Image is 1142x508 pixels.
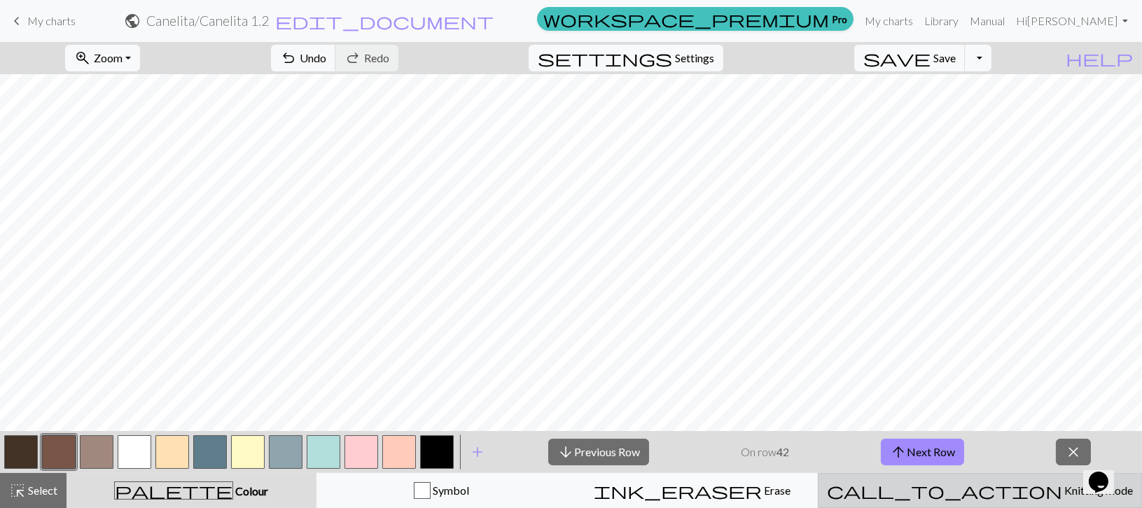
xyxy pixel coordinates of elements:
[65,45,140,71] button: Zoom
[316,473,567,508] button: Symbol
[538,48,672,68] span: settings
[548,439,649,465] button: Previous Row
[431,484,469,497] span: Symbol
[26,484,57,497] span: Select
[854,45,966,71] button: Save
[567,473,818,508] button: Erase
[762,484,791,497] span: Erase
[675,50,714,66] span: Settings
[8,9,76,33] a: My charts
[1062,484,1133,497] span: Knitting mode
[8,11,25,31] span: keyboard_arrow_left
[271,45,336,71] button: Undo
[1065,442,1082,462] span: close
[529,45,723,71] button: SettingsSettings
[919,7,964,35] a: Library
[594,481,762,500] span: ink_eraser
[146,13,269,29] h2: Canelita / Canelita 1.2
[890,442,907,462] span: arrow_upward
[67,473,316,508] button: Colour
[964,7,1010,35] a: Manual
[827,481,1062,500] span: call_to_action
[1066,48,1133,68] span: help
[115,481,232,500] span: palette
[124,11,141,31] span: public
[557,442,574,462] span: arrow_downward
[859,7,919,35] a: My charts
[933,51,956,64] span: Save
[538,50,672,66] i: Settings
[233,484,268,498] span: Colour
[74,48,91,68] span: zoom_in
[94,51,123,64] span: Zoom
[1010,7,1134,35] a: Hi[PERSON_NAME]
[1083,452,1128,494] iframe: chat widget
[863,48,931,68] span: save
[280,48,297,68] span: undo
[469,442,486,462] span: add
[881,439,964,465] button: Next Row
[777,445,789,458] strong: 42
[275,11,494,31] span: edit_document
[27,14,76,27] span: My charts
[300,51,326,64] span: Undo
[9,481,26,500] span: highlight_alt
[543,9,829,29] span: workspace_premium
[741,444,789,460] p: On row
[537,7,854,31] a: Pro
[818,473,1142,508] button: Knitting mode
